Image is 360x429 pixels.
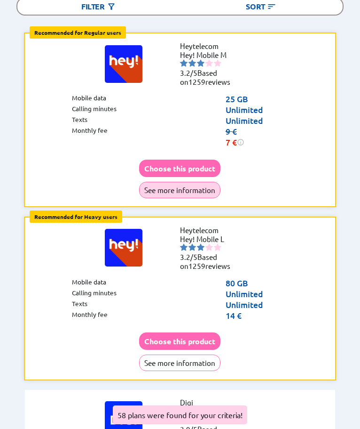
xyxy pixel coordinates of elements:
img: Logo of Heytelecom [105,45,142,83]
li: Heytelecom [180,41,255,50]
p: 14 € [226,310,242,321]
button: See more information [139,182,220,198]
img: starnr1 [180,243,188,251]
img: information [237,138,244,146]
p: Unlimited [226,299,288,310]
li: Digi [180,398,255,407]
img: starnr5 [214,59,221,67]
span: 1259 [188,77,205,86]
button: Choose this product [139,332,220,350]
span: 3.2/5 [180,252,197,261]
img: Button open the sorting menu [267,2,276,11]
s: 9 € [226,126,237,137]
li: Heytelecom [180,226,255,235]
li: Based on reviews [180,68,255,86]
button: Choose this product [139,160,220,177]
img: starnr2 [188,59,196,67]
img: starnr3 [197,243,204,251]
li: Hey! Mobile L [180,235,255,243]
img: starnr1 [180,59,188,67]
p: Monthly fee [72,126,108,147]
img: Logo of Heytelecom [105,229,142,267]
img: starnr3 [197,59,204,67]
a: See more information [139,186,220,194]
p: Unlimited [226,115,288,126]
p: Monthly fee [72,310,108,321]
b: Recommended for Heavy users [34,213,117,220]
li: Based on reviews [180,252,255,270]
button: See more information [139,355,220,371]
p: Unlimited [226,104,288,115]
p: Unlimited [226,288,288,299]
p: 25 GB [226,93,288,104]
a: See more information [139,358,220,367]
li: Hey! Mobile M [180,50,255,59]
span: 1259 [188,261,205,270]
p: Mobile data [72,277,106,288]
b: Recommended for Regular users [34,29,121,36]
img: starnr5 [214,243,221,251]
p: Calling minutes [72,104,117,115]
img: starnr4 [205,59,213,67]
div: 58 plans were found for your criteria! [113,405,247,424]
p: 80 GB [226,277,288,288]
span: 3.2/5 [180,68,197,77]
p: Texts [72,115,87,126]
img: starnr2 [188,243,196,251]
img: Button open the filtering menu [107,2,116,11]
div: 7 € [226,137,244,147]
a: Choose this product [139,337,220,346]
p: Calling minutes [72,288,117,299]
p: Mobile data [72,93,106,104]
img: starnr4 [205,243,213,251]
p: Texts [72,299,87,310]
a: Choose this product [139,164,220,173]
